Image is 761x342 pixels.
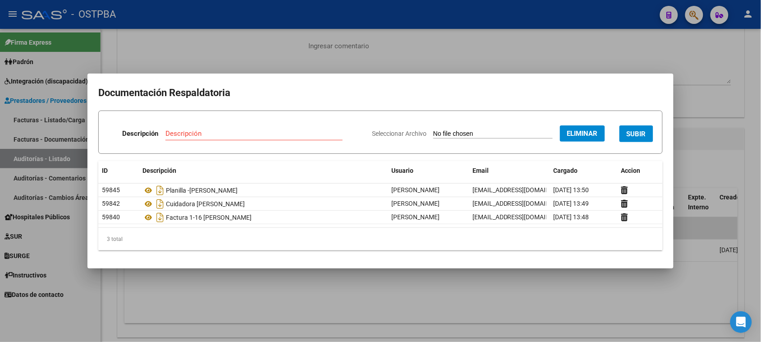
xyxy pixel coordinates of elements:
datatable-header-cell: ID [98,161,139,180]
span: [PERSON_NAME] [391,200,440,207]
datatable-header-cell: Cargado [550,161,618,180]
span: Seleccionar Archivo [372,130,426,137]
datatable-header-cell: Descripción [139,161,388,180]
span: Accion [621,167,641,174]
div: 3 total [98,228,663,250]
span: Cargado [554,167,578,174]
span: 59845 [102,186,120,194]
i: Descargar documento [154,210,166,225]
span: [PERSON_NAME] [391,186,440,194]
span: [EMAIL_ADDRESS][DOMAIN_NAME] [472,186,573,194]
datatable-header-cell: Email [469,161,550,180]
i: Descargar documento [154,197,166,211]
i: Descargar documento [154,183,166,198]
div: Planilla -[PERSON_NAME] [142,183,384,198]
span: Eliminar [567,129,598,138]
span: [DATE] 13:50 [554,186,589,194]
datatable-header-cell: Usuario [388,161,469,180]
button: SUBIR [619,125,653,142]
div: Cuidadora [PERSON_NAME] [142,197,384,211]
span: [DATE] 13:49 [554,200,589,207]
h2: Documentación Respaldatoria [98,84,663,102]
span: [DATE] 13:48 [554,213,589,221]
span: ID [102,167,108,174]
span: [EMAIL_ADDRESS][DOMAIN_NAME] [472,200,573,207]
div: Open Intercom Messenger [730,311,752,333]
span: Email [472,167,489,174]
datatable-header-cell: Accion [618,161,663,180]
div: Factura 1-16 [PERSON_NAME] [142,210,384,225]
span: [PERSON_NAME] [391,213,440,221]
span: SUBIR [627,130,646,138]
span: 59840 [102,213,120,221]
span: Usuario [391,167,413,174]
span: Descripción [142,167,176,174]
span: 59842 [102,200,120,207]
p: Descripción [122,129,158,139]
button: Eliminar [560,125,605,142]
span: [EMAIL_ADDRESS][DOMAIN_NAME] [472,213,573,221]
